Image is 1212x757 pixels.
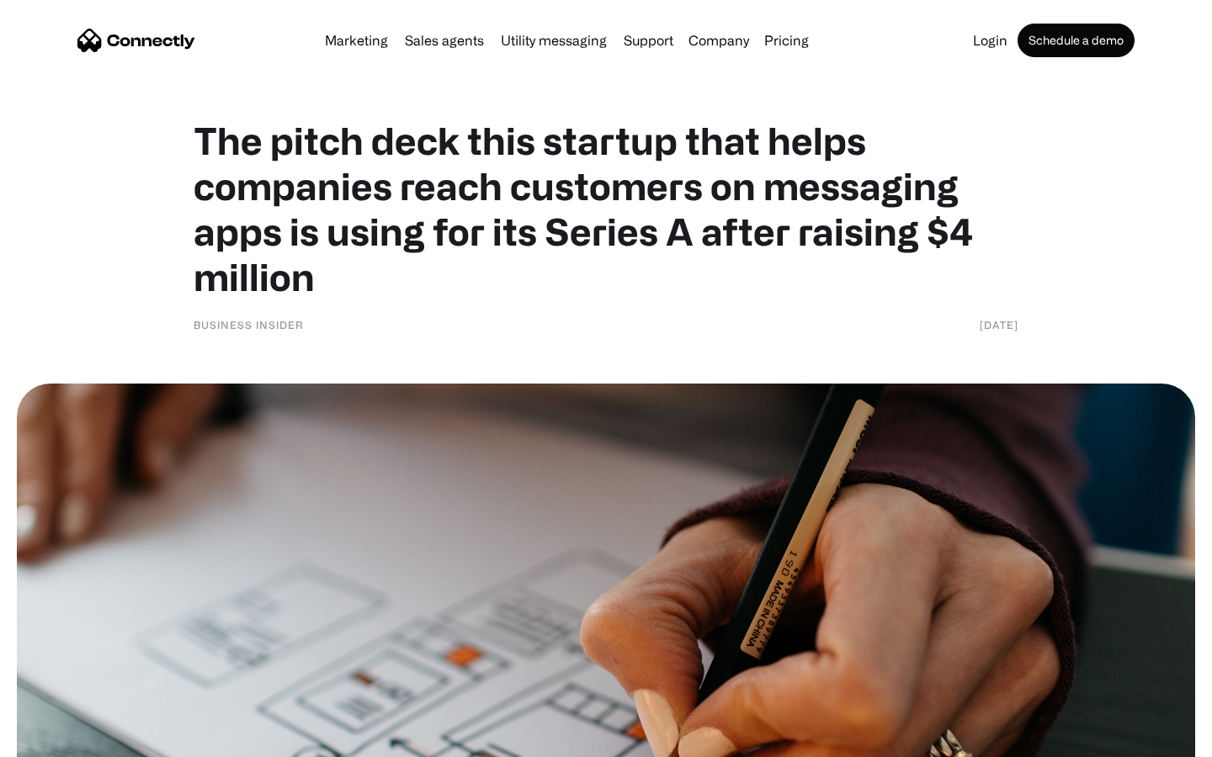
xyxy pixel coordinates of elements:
[494,34,614,47] a: Utility messaging
[1018,24,1135,57] a: Schedule a demo
[194,118,1018,299] h1: The pitch deck this startup that helps companies reach customers on messaging apps is using for i...
[966,34,1014,47] a: Login
[17,728,101,751] aside: Language selected: English
[77,28,195,53] a: home
[757,34,816,47] a: Pricing
[398,34,491,47] a: Sales agents
[617,34,680,47] a: Support
[980,316,1018,333] div: [DATE]
[194,316,304,333] div: Business Insider
[318,34,395,47] a: Marketing
[688,29,749,52] div: Company
[683,29,754,52] div: Company
[34,728,101,751] ul: Language list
